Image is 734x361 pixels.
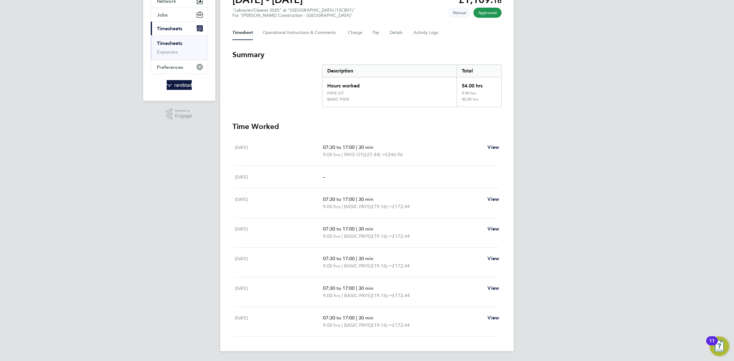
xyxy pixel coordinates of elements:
[358,256,373,261] span: 30 min
[151,35,208,60] div: Timesheets
[358,315,373,321] span: 30 min
[235,255,323,270] div: [DATE]
[487,196,499,202] span: View
[487,285,499,291] span: View
[167,80,192,90] img: randstad-logo-retina.png
[392,322,410,328] span: £172.44
[323,196,355,202] span: 07:30 to 17:00
[363,152,385,157] span: (£27.44) =
[370,233,392,239] span: (£19.16) =
[323,315,355,321] span: 07:30 to 17:00
[157,49,178,55] a: Expenses
[235,285,323,299] div: [DATE]
[448,8,471,18] span: This timesheet was manually created.
[370,322,392,328] span: (£19.16) =
[356,144,357,150] span: |
[232,8,355,18] div: "Labourer/Cleaner 2025" at "[GEOGRAPHIC_DATA] (13CB01)"
[327,91,344,96] div: PAYE OT
[263,25,338,40] button: Operational Instructions & Comments
[157,26,182,31] span: Timesheets
[344,233,370,240] span: BASIC PAYE
[327,97,350,102] div: BASIC PAYE
[457,97,501,107] div: 45.00 hrs
[322,65,457,77] div: Description
[322,77,457,91] div: Hours worked
[323,152,340,157] span: 9.00 hrs
[709,341,715,349] div: 11
[175,113,192,119] span: Engage
[232,122,502,131] h3: Time Worked
[323,322,340,328] span: 9.00 hrs
[356,256,357,261] span: |
[392,293,410,298] span: £172.44
[487,256,499,261] span: View
[487,225,499,233] a: View
[151,60,208,74] button: Preferences
[232,50,502,60] h3: Summary
[157,40,182,46] a: Timesheets
[235,314,323,329] div: [DATE]
[235,173,323,181] div: [DATE]
[348,25,363,40] button: Charge
[457,77,501,91] div: 54.00 hrs
[235,144,323,158] div: [DATE]
[344,203,370,210] span: BASIC PAYE
[166,108,192,120] a: Powered byEngage
[356,226,357,232] span: |
[323,174,325,180] span: –
[342,152,343,157] span: |
[323,144,355,150] span: 07:30 to 17:00
[344,262,370,270] span: BASIC PAYE
[373,25,380,40] button: Pay
[323,293,340,298] span: 9.00 hrs
[175,108,192,113] span: Powered by
[157,64,183,70] span: Preferences
[323,204,340,209] span: 9.00 hrs
[150,80,208,90] a: Go to home page
[342,263,343,269] span: |
[487,255,499,262] a: View
[390,25,404,40] button: Details
[151,22,208,35] button: Timesheets
[356,315,357,321] span: |
[358,196,373,202] span: 30 min
[358,226,373,232] span: 30 min
[487,314,499,322] a: View
[358,285,373,291] span: 30 min
[370,263,392,269] span: (£19.16) =
[356,196,357,202] span: |
[157,12,168,18] span: Jobs
[235,225,323,240] div: [DATE]
[323,256,355,261] span: 07:30 to 17:00
[487,144,499,150] span: View
[385,152,403,157] span: £246.96
[235,196,323,210] div: [DATE]
[487,196,499,203] a: View
[710,337,729,356] button: Open Resource Center, 11 new notifications
[151,8,208,21] button: Jobs
[487,315,499,321] span: View
[323,263,340,269] span: 9.00 hrs
[344,292,370,299] span: BASIC PAYE
[370,293,392,298] span: (£19.16) =
[322,64,502,107] div: Summary
[358,144,373,150] span: 30 min
[413,25,439,40] button: Activity Logs
[232,25,253,40] button: Timesheet
[323,226,355,232] span: 07:30 to 17:00
[232,50,502,337] section: Timesheet
[356,285,357,291] span: |
[344,151,363,158] span: PAYE OT
[487,144,499,151] a: View
[487,285,499,292] a: View
[457,91,501,97] div: 9.00 hrs
[342,322,343,328] span: |
[370,204,392,209] span: (£19.16) =
[392,204,410,209] span: £172.44
[344,322,370,329] span: BASIC PAYE
[342,293,343,298] span: |
[392,233,410,239] span: £172.44
[323,285,355,291] span: 07:30 to 17:00
[457,65,501,77] div: Total
[392,263,410,269] span: £172.44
